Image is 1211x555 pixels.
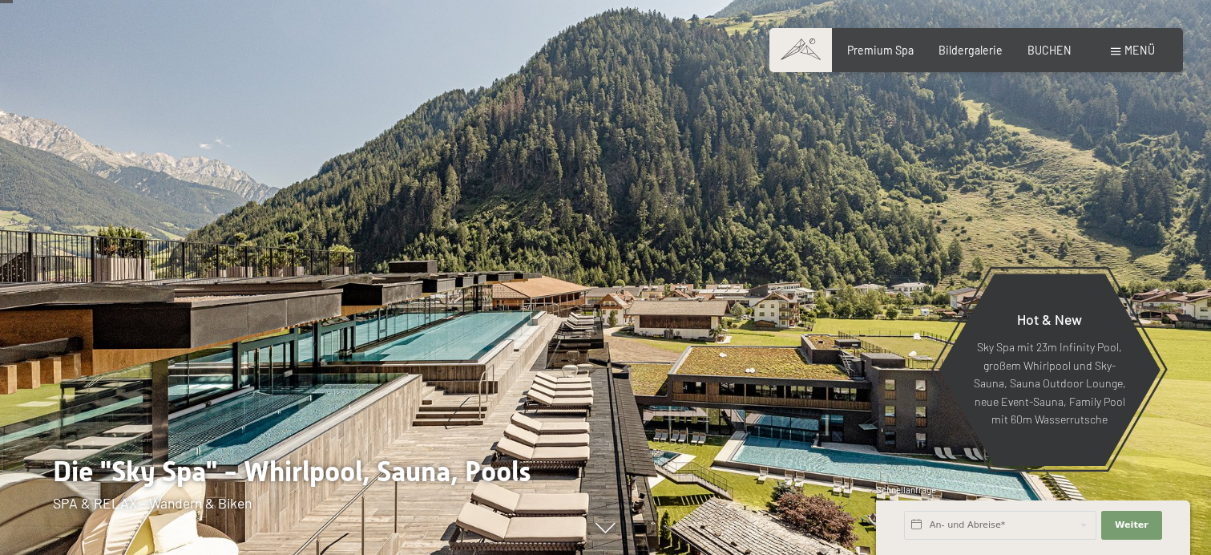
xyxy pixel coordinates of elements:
button: Weiter [1101,511,1162,540]
a: BUCHEN [1027,43,1072,57]
span: Schnellanfrage [876,484,936,495]
a: Hot & New Sky Spa mit 23m Infinity Pool, großem Whirlpool und Sky-Sauna, Sauna Outdoor Lounge, ne... [938,273,1161,467]
a: Premium Spa [847,43,914,57]
span: Weiter [1115,519,1148,532]
p: Sky Spa mit 23m Infinity Pool, großem Whirlpool und Sky-Sauna, Sauna Outdoor Lounge, neue Event-S... [973,338,1126,429]
a: Bildergalerie [939,43,1003,57]
span: Hot & New [1017,310,1082,328]
span: Menü [1124,43,1155,57]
